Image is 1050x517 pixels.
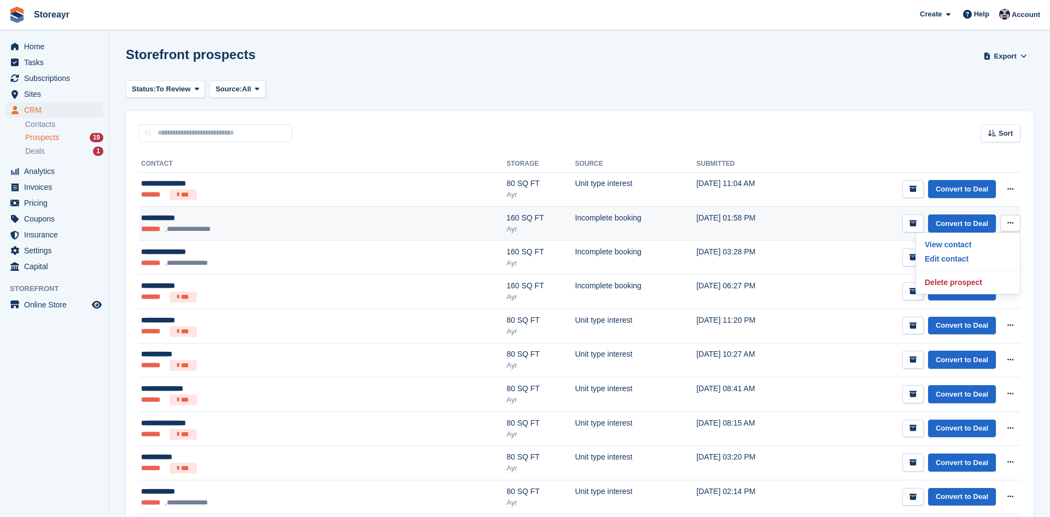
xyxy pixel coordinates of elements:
[209,80,266,98] button: Source: All
[5,102,103,118] a: menu
[139,155,506,173] th: Contact
[156,84,190,95] span: To Review
[5,243,103,258] a: menu
[974,9,989,20] span: Help
[30,5,74,24] a: Storeayr
[696,241,804,275] td: [DATE] 03:28 PM
[920,252,1016,266] a: Edit contact
[696,480,804,514] td: [DATE] 02:14 PM
[5,71,103,86] a: menu
[928,351,996,369] a: Convert to Deal
[25,132,103,143] a: Prospects 19
[696,343,804,377] td: [DATE] 10:27 AM
[24,243,90,258] span: Settings
[696,275,804,309] td: [DATE] 06:27 PM
[928,385,996,403] a: Convert to Deal
[696,207,804,241] td: [DATE] 01:58 PM
[126,80,205,98] button: Status: To Review
[24,179,90,195] span: Invoices
[506,451,575,463] div: 80 SQ FT
[506,212,575,224] div: 160 SQ FT
[928,420,996,438] a: Convert to Deal
[696,172,804,207] td: [DATE] 11:04 AM
[981,47,1029,65] button: Export
[25,119,103,130] a: Contacts
[132,84,156,95] span: Status:
[24,55,90,70] span: Tasks
[575,172,696,207] td: Unit type interest
[5,179,103,195] a: menu
[5,39,103,54] a: menu
[25,146,103,157] a: Deals 1
[575,155,696,173] th: Source
[506,326,575,337] div: Ayr
[1012,9,1040,20] span: Account
[24,227,90,242] span: Insurance
[506,292,575,303] div: Ayr
[24,259,90,274] span: Capital
[24,102,90,118] span: CRM
[575,480,696,514] td: Unit type interest
[928,180,996,198] a: Convert to Deal
[506,429,575,440] div: Ayr
[215,84,242,95] span: Source:
[90,133,103,142] div: 19
[928,214,996,233] a: Convert to Deal
[506,280,575,292] div: 160 SQ FT
[506,315,575,326] div: 80 SQ FT
[920,237,1016,252] a: View contact
[9,7,25,23] img: stora-icon-8386f47178a22dfd0bd8f6a31ec36ba5ce8667c1dd55bd0f319d3a0aa187defe.svg
[506,178,575,189] div: 80 SQ FT
[24,71,90,86] span: Subscriptions
[5,227,103,242] a: menu
[24,39,90,54] span: Home
[90,298,103,311] a: Preview store
[575,411,696,446] td: Unit type interest
[506,360,575,371] div: Ayr
[506,394,575,405] div: Ayr
[506,258,575,269] div: Ayr
[575,377,696,412] td: Unit type interest
[126,47,255,62] h1: Storefront prospects
[920,9,942,20] span: Create
[24,195,90,211] span: Pricing
[575,207,696,241] td: Incomplete booking
[24,86,90,102] span: Sites
[25,132,59,143] span: Prospects
[928,454,996,472] a: Convert to Deal
[575,446,696,480] td: Unit type interest
[696,155,804,173] th: Submitted
[506,224,575,235] div: Ayr
[506,189,575,200] div: Ayr
[506,155,575,173] th: Storage
[506,463,575,474] div: Ayr
[506,417,575,429] div: 80 SQ FT
[5,55,103,70] a: menu
[575,343,696,377] td: Unit type interest
[506,246,575,258] div: 160 SQ FT
[5,86,103,102] a: menu
[575,275,696,309] td: Incomplete booking
[994,51,1017,62] span: Export
[506,497,575,508] div: Ayr
[5,259,103,274] a: menu
[928,488,996,506] a: Convert to Deal
[93,147,103,156] div: 1
[696,411,804,446] td: [DATE] 08:15 AM
[5,297,103,312] a: menu
[5,164,103,179] a: menu
[920,275,1016,289] a: Delete prospect
[24,297,90,312] span: Online Store
[24,164,90,179] span: Analytics
[242,84,252,95] span: All
[25,146,45,156] span: Deals
[575,241,696,275] td: Incomplete booking
[506,486,575,497] div: 80 SQ FT
[696,309,804,344] td: [DATE] 11:20 PM
[10,283,109,294] span: Storefront
[506,383,575,394] div: 80 SQ FT
[24,211,90,226] span: Coupons
[506,348,575,360] div: 80 SQ FT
